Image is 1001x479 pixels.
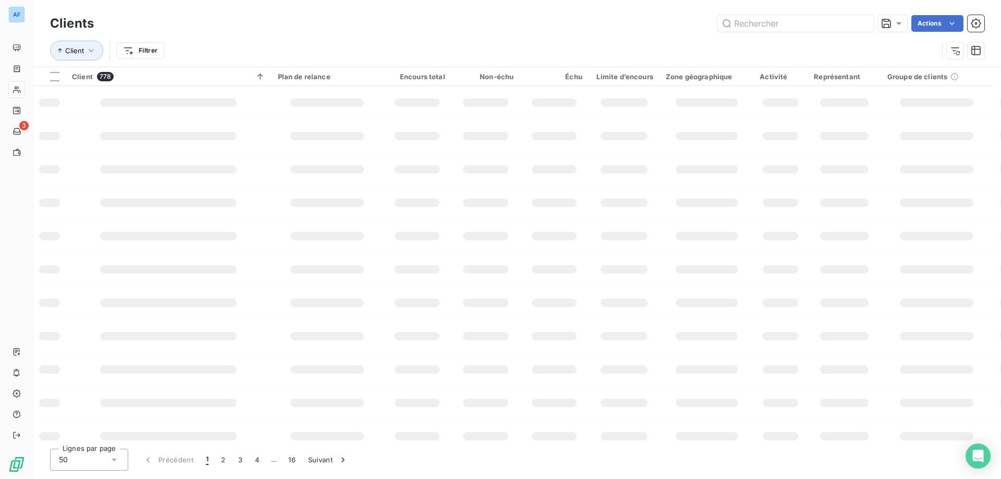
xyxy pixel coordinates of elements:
span: … [265,451,282,468]
button: 1 [200,449,215,471]
span: 3 [19,121,29,130]
a: 3 [8,123,25,140]
span: Groupe de clients [887,72,948,81]
div: Échu [526,72,582,81]
button: 3 [232,449,249,471]
div: Activité [760,72,801,81]
div: Plan de relance [278,72,377,81]
div: Non-échu [458,72,514,81]
span: Client [72,72,93,81]
button: 2 [215,449,231,471]
h3: Clients [50,14,94,33]
div: Encours total [389,72,445,81]
button: Précédent [137,449,200,471]
button: Filtrer [116,42,164,59]
span: 1 [206,455,209,465]
button: 4 [249,449,265,471]
button: Suivant [302,449,355,471]
div: Zone géographique [666,72,747,81]
div: Open Intercom Messenger [966,444,991,469]
button: 16 [282,449,302,471]
div: Représentant [814,72,875,81]
img: Logo LeanPay [8,456,25,473]
span: 50 [59,455,68,465]
span: Client [65,46,84,55]
input: Rechercher [717,15,874,32]
span: 778 [97,72,114,81]
button: Actions [911,15,963,32]
div: AF [8,6,25,23]
button: Client [50,41,103,60]
div: Limite d’encours [595,72,653,81]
